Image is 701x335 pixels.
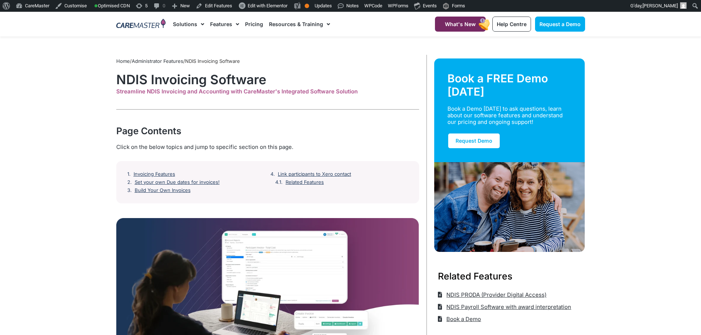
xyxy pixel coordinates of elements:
[116,124,419,138] div: Page Contents
[305,4,309,8] div: OK
[447,72,572,98] div: Book a FREE Demo [DATE]
[445,289,546,301] span: NDIS PRODA (Provider Digital Access)
[210,12,239,36] a: Features
[445,21,476,27] span: What's New
[116,143,419,151] div: Click on the below topics and jump to specific section on this page.
[135,188,191,193] a: Build Your Own Invoices
[116,19,166,30] img: CareMaster Logo
[278,171,351,177] a: Link participants to Xero contact
[438,289,547,301] a: NDIS PRODA (Provider Digital Access)
[456,138,492,144] span: Request Demo
[445,313,481,325] span: Book a Demo
[185,58,240,64] span: NDIS Invoicing Software
[116,58,240,64] span: / /
[173,12,204,36] a: Solutions
[116,72,419,87] h1: NDIS Invoicing Software
[134,171,175,177] a: Invoicing Features
[116,88,419,95] div: Streamline NDIS Invoicing and Accounting with CareMaster's Integrated Software Solution
[539,21,581,27] span: Request a Demo
[245,12,263,36] a: Pricing
[434,162,585,252] img: Support Worker and NDIS Participant out for a coffee.
[269,12,330,36] a: Resources & Training
[438,301,571,313] a: NDIS Payroll Software with award interpretation
[447,106,563,125] div: Book a Demo [DATE] to ask questions, learn about our software features and understand our pricing...
[438,313,481,325] a: Book a Demo
[435,17,486,32] a: What's New
[642,3,678,8] span: [PERSON_NAME]
[492,17,531,32] a: Help Centre
[438,270,581,283] h3: Related Features
[445,301,571,313] span: NDIS Payroll Software with award interpretation
[135,179,220,185] a: Set your own Due dates for invoices!
[173,12,417,36] nav: Menu
[116,58,130,64] a: Home
[497,21,527,27] span: Help Centre
[132,58,183,64] a: Administrator Features
[248,3,287,8] span: Edit with Elementor
[535,17,585,32] a: Request a Demo
[447,133,500,149] a: Request Demo
[286,179,324,185] a: Related Features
